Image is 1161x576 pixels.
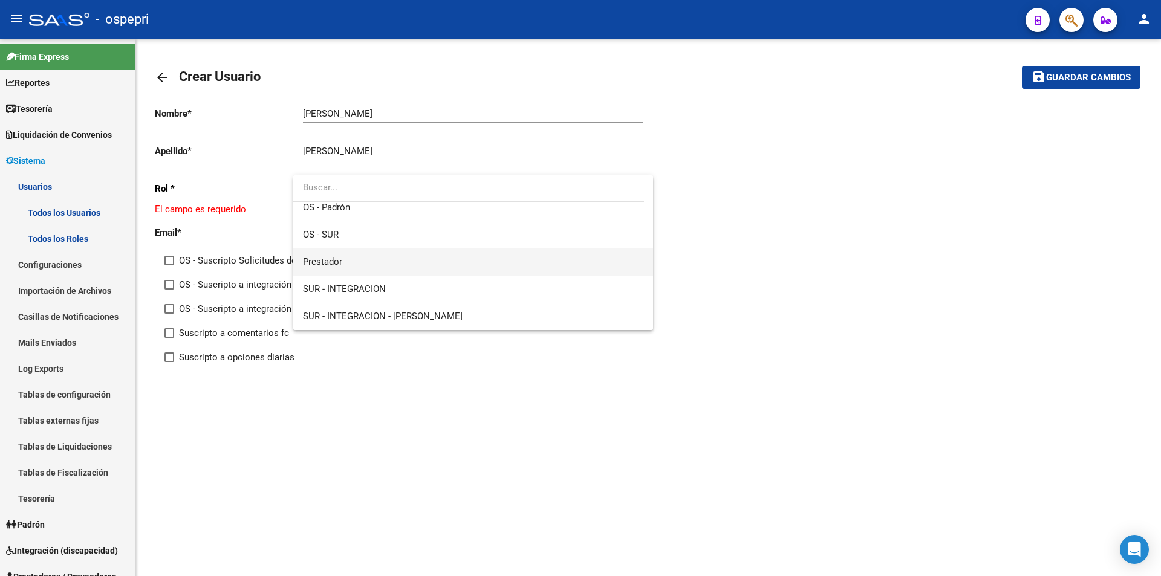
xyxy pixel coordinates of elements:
div: Open Intercom Messenger [1120,535,1149,564]
span: OS - SUR [303,229,339,240]
span: Prestador [303,256,342,267]
span: OS - Padrón [303,202,350,213]
span: SUR - INTEGRACION [303,283,386,294]
span: SUR - INTEGRACION - [PERSON_NAME] [303,311,463,322]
